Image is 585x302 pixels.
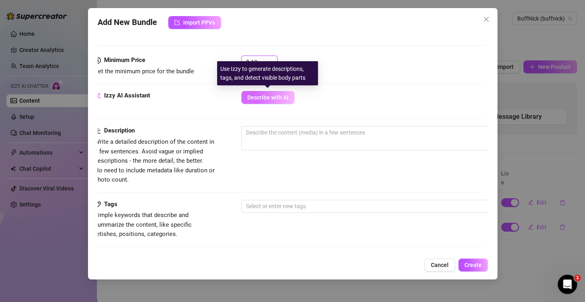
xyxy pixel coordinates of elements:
strong: Minimum Price [104,56,145,64]
iframe: Intercom live chat [558,275,577,294]
strong: Izzy AI Assistant [104,92,150,99]
span: close [483,16,489,23]
span: align-left [94,126,101,136]
span: Close [480,16,493,23]
button: Import PPVs [168,16,221,29]
span: Set the minimum price for the bundle [94,68,194,75]
button: Describe with AI [241,91,295,104]
button: Create [458,259,488,271]
span: Cancel [431,262,449,268]
span: dollar [94,56,101,65]
span: Describe with AI [247,94,288,101]
strong: Description [104,127,135,134]
strong: Tags [104,201,117,208]
div: Use Izzy to generate descriptions, tags, and detect visible body parts [217,61,318,85]
span: tag [94,201,101,208]
span: 1 [574,275,581,281]
span: Add New Bundle [98,16,157,29]
span: Simple keywords that describe and summarize the content, like specific fetishes, positions, categ... [94,211,192,238]
span: Import PPVs [183,19,215,26]
span: Create [464,262,482,268]
span: Write a detailed description of the content in a few sentences. Avoid vague or implied descriptio... [94,138,215,183]
button: Close [480,13,493,26]
span: import [174,20,180,25]
button: Cancel [424,259,455,271]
